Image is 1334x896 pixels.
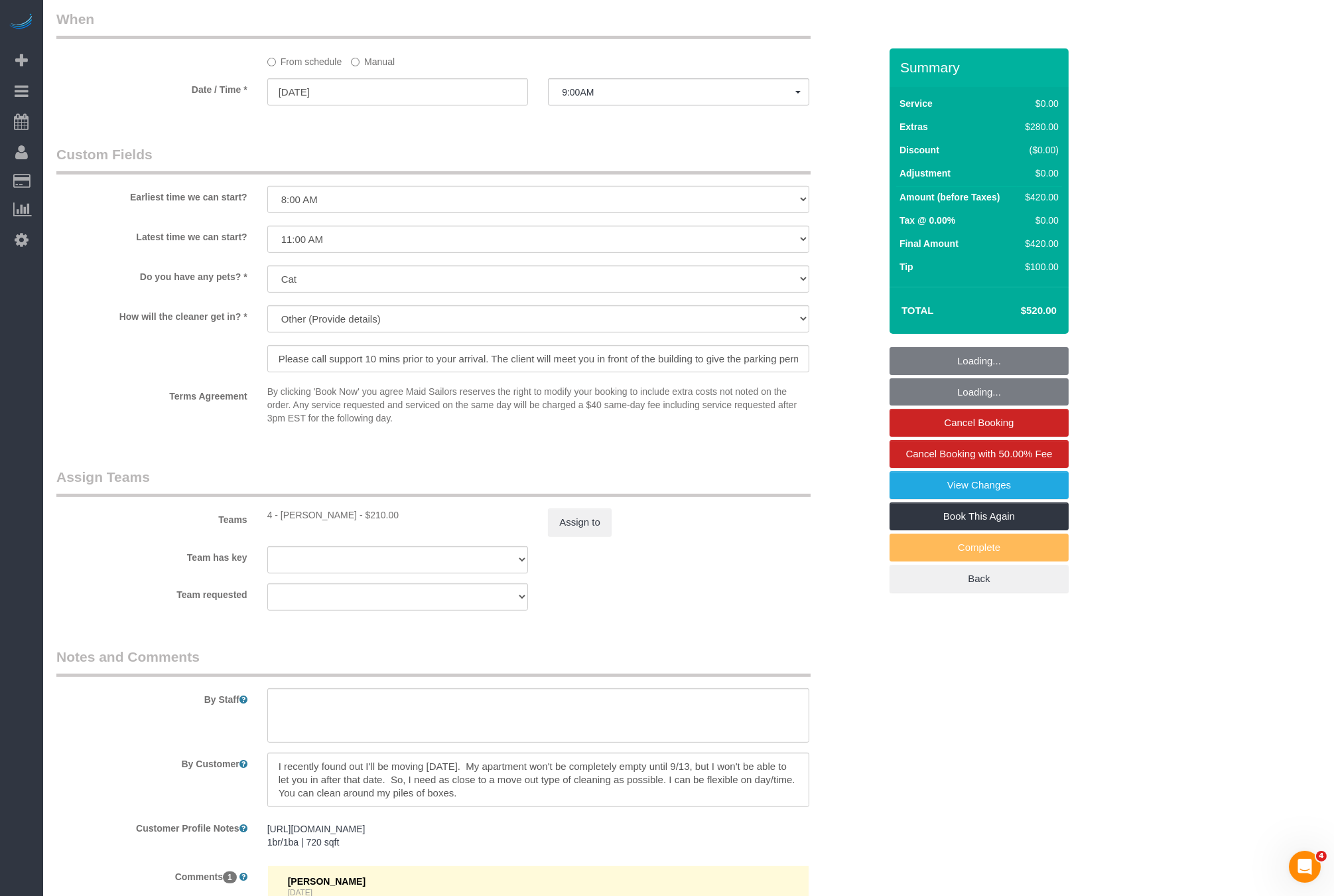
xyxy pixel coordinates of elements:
[562,87,795,98] span: 9:00AM
[1020,120,1058,133] div: $280.00
[46,265,257,283] label: Do you have any pets? *
[46,186,257,204] label: Earliest time we can start?
[46,688,257,706] label: By Staff
[900,260,913,273] label: Tip
[900,237,959,250] label: Final Amount
[46,753,257,771] label: By Customer
[900,60,1062,75] h3: Summary
[46,583,257,601] label: Team requested
[46,78,257,96] label: Date / Time *
[900,214,955,227] label: Tax @ 0.00%
[46,226,257,244] label: Latest time we can start?
[1020,143,1058,157] div: ($0.00)
[267,508,529,522] div: 1 hour x $210.00/hour
[890,565,1069,593] a: Back
[56,647,811,677] legend: Notes and Comments
[267,58,276,66] input: From schedule
[900,167,951,180] label: Adjustment
[8,13,34,32] img: Automaid Logo
[46,546,257,564] label: Team has key
[1289,851,1321,883] iframe: Intercom live chat
[900,143,939,157] label: Discount
[56,467,811,497] legend: Assign Teams
[548,508,612,536] button: Assign to
[46,817,257,835] label: Customer Profile Notes
[46,865,257,883] label: Comments
[900,120,928,133] label: Extras
[1020,260,1058,273] div: $100.00
[890,502,1069,530] a: Book This Again
[223,871,237,883] span: 1
[267,78,529,106] input: MM/DD/YYYY
[900,97,933,110] label: Service
[1020,190,1058,204] div: $420.00
[267,385,809,425] p: By clicking 'Book Now' you agree Maid Sailors reserves the right to modify your booking to includ...
[548,78,809,106] button: 9:00AM
[46,385,257,403] label: Terms Agreement
[890,440,1069,468] a: Cancel Booking with 50.00% Fee
[351,58,360,66] input: Manual
[267,822,809,849] pre: [URL][DOMAIN_NAME] 1br/1ba | 720 sqft
[267,50,342,68] label: From schedule
[901,305,934,316] strong: Total
[46,305,257,323] label: How will the cleaner get in? *
[900,190,1000,204] label: Amount (before Taxes)
[905,448,1052,459] span: Cancel Booking with 50.00% Fee
[890,409,1069,437] a: Cancel Booking
[288,876,366,887] span: [PERSON_NAME]
[1020,237,1058,250] div: $420.00
[351,50,395,68] label: Manual
[1020,97,1058,110] div: $0.00
[1020,214,1058,227] div: $0.00
[890,471,1069,499] a: View Changes
[56,145,811,175] legend: Custom Fields
[46,508,257,526] label: Teams
[980,305,1056,317] h4: $520.00
[56,9,811,39] legend: When
[1316,851,1327,861] span: 4
[1020,167,1058,180] div: $0.00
